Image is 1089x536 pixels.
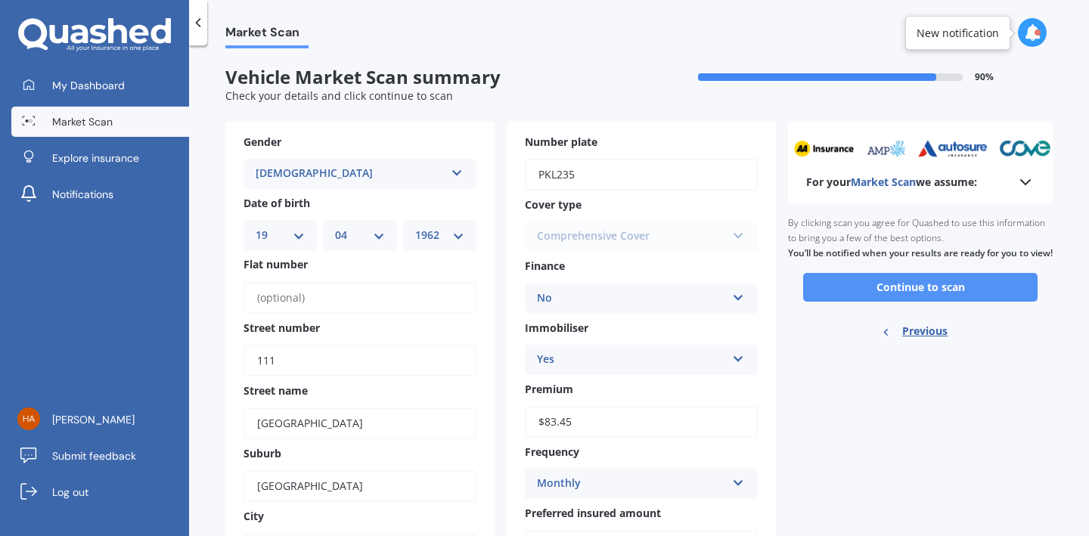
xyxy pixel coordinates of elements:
[244,135,281,149] span: Gender
[52,187,113,202] span: Notifications
[806,175,977,190] b: For your we assume:
[537,351,726,369] div: Yes
[803,273,1038,302] button: Continue to scan
[52,448,136,463] span: Submit feedback
[52,412,135,427] span: [PERSON_NAME]
[11,179,189,209] a: Notifications
[225,67,639,88] span: Vehicle Market Scan summary
[758,140,828,157] img: autosure_sm.webp
[244,321,320,335] span: Street number
[244,258,308,272] span: Flat number
[525,406,758,438] input: Enter premium
[11,107,189,137] a: Market Scan
[225,25,309,45] span: Market Scan
[525,135,597,149] span: Number plate
[537,475,726,493] div: Monthly
[225,88,453,103] span: Check your details and click continue to scan
[839,140,892,157] img: cove_sm.webp
[11,441,189,471] a: Submit feedback
[244,446,281,460] span: Suburb
[902,320,948,342] span: Previous
[17,407,40,430] img: c9e15b8dd800a1e6459014fcbcd5902f
[52,150,139,166] span: Explore insurance
[537,290,726,308] div: No
[851,175,916,189] span: Market Scan
[525,507,661,521] span: Preferred insured amount
[52,114,113,129] span: Market Scan
[525,197,582,212] span: Cover type
[11,70,189,101] a: My Dashboard
[244,196,310,210] span: Date of birth
[11,477,189,507] a: Log out
[52,485,88,500] span: Log out
[525,382,573,396] span: Premium
[244,383,308,398] span: Street name
[244,510,264,524] span: City
[525,445,579,459] span: Frequency
[788,203,1053,273] div: By clicking scan you agree for Quashed to use this information to bring you a few of the best opt...
[525,321,588,335] span: Immobiliser
[11,143,189,173] a: Explore insurance
[917,26,999,41] div: New notification
[52,78,125,93] span: My Dashboard
[958,140,1041,157] img: assurant_sm.webp
[975,72,994,82] span: 90 %
[788,246,1053,259] b: You’ll be notified when your results are ready for you to view!
[244,282,476,314] input: (optional)
[525,259,565,274] span: Finance
[903,140,948,157] img: tower_sm.png
[11,404,189,435] a: [PERSON_NAME]
[256,165,445,183] div: [DEMOGRAPHIC_DATA]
